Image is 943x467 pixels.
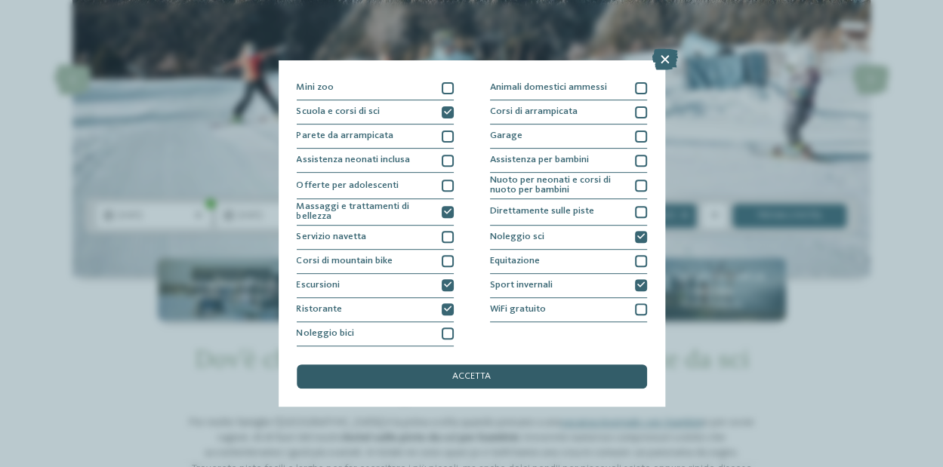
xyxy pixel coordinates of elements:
span: Servizio navetta [297,232,366,242]
span: Ristorante [297,305,342,315]
span: Offerte per adolescenti [297,181,399,191]
span: Nuoto per neonati e corsi di nuoto per bambini [490,176,626,195]
span: WiFi gratuito [490,305,546,315]
span: Equitazione [490,257,540,266]
span: Animali domestici ammessi [490,83,607,93]
span: Sport invernali [490,281,553,290]
span: Noleggio bici [297,329,354,339]
span: Garage [490,131,522,141]
span: Mini zoo [297,83,334,93]
span: Parete da arrampicata [297,131,393,141]
span: Corsi di mountain bike [297,257,393,266]
span: Noleggio sci [490,232,544,242]
span: Corsi di arrampicata [490,107,578,117]
span: Scuola e corsi di sci [297,107,380,117]
span: Direttamente sulle piste [490,207,594,217]
span: Massaggi e trattamenti di bellezza [297,202,433,222]
span: Escursioni [297,281,340,290]
span: accetta [452,372,491,382]
span: Assistenza per bambini [490,155,589,165]
span: Assistenza neonati inclusa [297,155,410,165]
